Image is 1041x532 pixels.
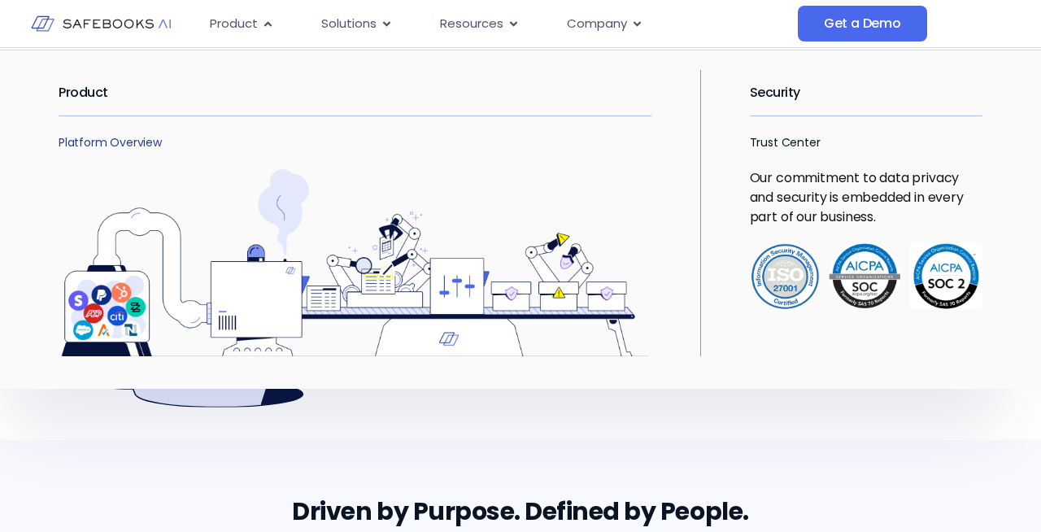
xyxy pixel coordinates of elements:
[197,8,798,40] nav: Menu
[750,168,982,227] p: Our commitment to data privacy and security is embedded in every part of our business.
[197,8,798,40] div: Menu Toggle
[798,6,927,41] a: Get a Demo
[440,15,503,33] span: Resources
[321,15,377,33] span: Solutions
[210,15,258,33] span: Product
[750,134,821,150] a: Trust Center
[59,134,162,150] a: Platform Overview
[750,70,982,116] h2: Security
[824,15,901,32] span: Get a Demo
[59,70,651,116] h2: Product
[567,15,627,33] span: Company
